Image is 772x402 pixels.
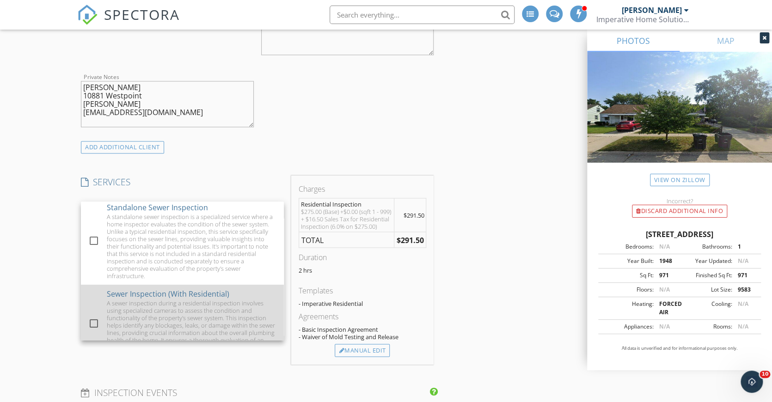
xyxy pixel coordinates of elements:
[659,286,669,293] span: N/A
[107,299,276,359] div: A sewer inspection during a residential inspection involves using specialized cameras to assess t...
[653,257,680,265] div: 1948
[653,271,680,280] div: 971
[601,286,653,294] div: Floors:
[596,15,689,24] div: Imperative Home Solutions
[737,323,748,330] span: N/A
[680,286,732,294] div: Lot Size:
[299,333,427,340] div: - Waiver of Mold Testing and Release
[653,300,680,317] div: FORCED AIR
[330,6,515,24] input: Search everything...
[659,243,669,250] span: N/A
[737,257,748,265] span: N/A
[107,288,229,299] div: Sewer Inspection (With Residential)
[77,5,98,25] img: The Best Home Inspection Software - Spectora
[335,344,390,357] div: Manual Edit
[403,211,424,219] span: $291.50
[680,257,732,265] div: Year Updated:
[587,30,680,52] a: PHOTOS
[299,183,427,194] div: Charges
[299,266,427,274] p: 2 hrs
[732,286,758,294] div: 9583
[659,323,669,330] span: N/A
[732,271,758,280] div: 971
[299,299,427,307] div: - Imperative Residential
[741,371,763,393] iframe: Intercom live chat
[598,345,761,352] p: All data is unverified and for informational purposes only.
[680,30,772,52] a: MAP
[601,257,653,265] div: Year Built:
[601,300,653,317] div: Heating:
[107,202,208,213] div: Standalone Sewer Inspection
[737,300,748,308] span: N/A
[299,251,427,262] div: Duration
[104,5,180,24] span: SPECTORA
[680,300,732,317] div: Cooling:
[601,323,653,331] div: Appliances:
[650,174,710,186] a: View on Zillow
[77,12,180,32] a: SPECTORA
[81,386,434,398] h4: INSPECTION EVENTS
[601,243,653,251] div: Bedrooms:
[587,52,772,185] img: streetview
[622,6,682,15] div: [PERSON_NAME]
[632,205,727,218] div: Discard Additional info
[587,197,772,205] div: Incorrect?
[299,325,427,333] div: - Basic Inspection Agreement
[107,213,276,280] div: A standalone sewer inspection is a specialized service where a home inspector evaluates the condi...
[598,229,761,240] div: [STREET_ADDRESS]
[680,271,732,280] div: Finished Sq Ft:
[760,371,770,378] span: 10
[680,323,732,331] div: Rooms:
[601,271,653,280] div: Sq Ft:
[300,200,392,207] div: Residential Inspection
[300,207,392,230] div: $275.00 (Base) +$0.00 (sqft 1 - 999) + $16.50 Sales Tax for Residential Inspection (6.0% on $275.00)
[680,243,732,251] div: Bathrooms:
[299,231,394,248] td: TOTAL
[397,235,424,245] strong: $291.50
[732,243,758,251] div: 1
[299,285,427,296] div: Templates
[299,311,427,322] div: Agreements
[81,176,284,188] h4: SERVICES
[81,141,164,153] div: ADD ADDITIONAL client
